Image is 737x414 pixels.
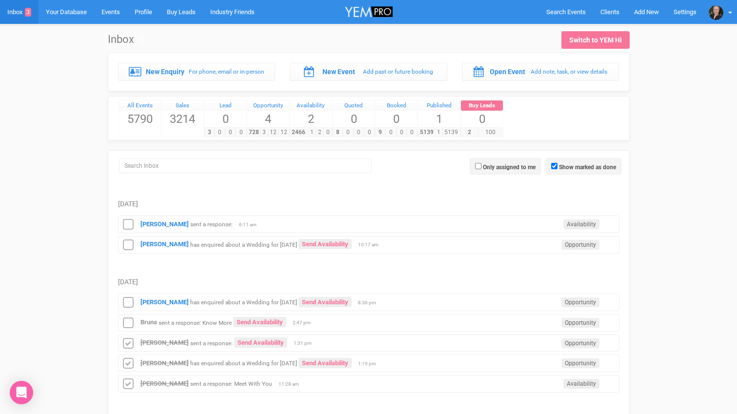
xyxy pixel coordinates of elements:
span: 3214 [161,111,204,127]
span: 0 [204,111,247,127]
span: 0 [364,128,375,137]
span: 11:28 am [279,381,303,388]
span: Opportunity [561,338,599,348]
img: open-uri20250213-2-1m688p0 [709,5,723,20]
span: 3 [204,128,215,137]
a: Send Availability [234,337,287,348]
a: Published [418,100,460,111]
span: 5139 [442,128,460,137]
a: Send Availability [299,239,352,249]
span: 0 [375,111,418,127]
span: 728 [246,128,261,137]
a: [PERSON_NAME] [140,220,189,228]
span: Search Events [546,8,586,16]
a: Buy Leads [461,100,503,111]
span: 5139 [418,128,436,137]
a: New Event Add past or future booking [290,63,447,80]
span: 12 [268,128,279,137]
a: New Enquiry For phone, email or in-person [118,63,276,80]
a: [PERSON_NAME] [140,339,189,346]
h1: Inbox [108,34,145,45]
h5: [DATE] [118,278,619,286]
strong: Bruna [140,318,157,326]
a: Availability [290,100,332,111]
a: Lead [204,100,247,111]
span: 0 [323,128,332,137]
span: 5790 [119,111,161,127]
label: Open Event [490,67,525,77]
span: 0 [461,111,503,127]
a: Send Availability [299,297,352,307]
a: Switch to YEM Hi [561,31,630,49]
h5: [DATE] [118,200,619,208]
a: [PERSON_NAME] [140,240,189,248]
label: New Enquiry [146,67,184,77]
small: has enquired about a Wedding for [DATE] [190,299,297,306]
a: Send Availability [233,317,286,327]
small: sent a response: Know More [159,319,232,326]
span: Opportunity [561,358,599,368]
a: [PERSON_NAME] [140,380,189,387]
span: 3 [260,128,268,137]
span: 1 [308,128,316,137]
small: has enquired about a Wedding for [DATE] [190,241,297,248]
span: Availability [563,379,599,389]
small: has enquired about a Wedding for [DATE] [190,360,297,367]
span: Opportunity [561,318,599,328]
span: 4 [247,111,289,127]
small: Add past or future booking [363,68,433,75]
span: 1 [418,111,460,127]
span: 0 [406,128,418,137]
span: 8 [332,128,343,137]
a: Open Event Add note, task, or view details [462,63,619,80]
span: 12 [278,128,289,137]
a: Send Availability [299,358,352,368]
span: 100 [478,128,503,137]
span: 2:47 pm [293,319,317,326]
span: 10:17 am [358,241,382,248]
label: Only assigned to me [483,163,536,172]
a: Booked [375,100,418,111]
a: [PERSON_NAME] [140,298,189,306]
span: 0 [353,128,364,137]
span: 8:36 pm [358,299,382,306]
span: 0 [225,128,236,137]
small: sent a response: [190,339,233,346]
span: 2466 [289,128,308,137]
span: 0 [214,128,225,137]
div: Open Intercom Messenger [10,381,33,404]
a: Quoted [333,100,375,111]
small: sent a response: [190,221,233,228]
span: Clients [600,8,619,16]
span: 0 [342,128,354,137]
span: Availability [563,219,599,229]
span: 0 [385,128,397,137]
span: 6:11 am [239,221,263,228]
span: 9 [375,128,386,137]
span: 0 [236,128,247,137]
span: Opportunity [561,297,599,307]
a: Sales [161,100,204,111]
label: Show marked as done [559,163,616,172]
span: 2 [460,128,478,137]
span: Opportunity [561,240,599,250]
div: Switch to YEM Hi [569,35,622,45]
a: Opportunity [247,100,289,111]
a: [PERSON_NAME] [140,359,189,367]
a: All Events [119,100,161,111]
small: For phone, email or in-person [189,68,264,75]
span: 1:31 pm [294,340,318,347]
small: Add note, task, or view details [531,68,607,75]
